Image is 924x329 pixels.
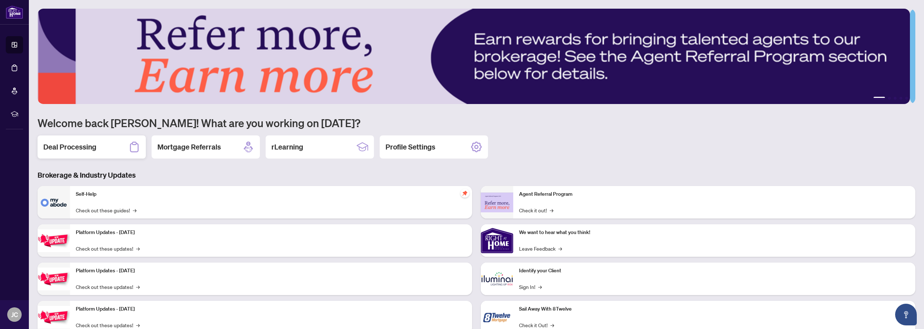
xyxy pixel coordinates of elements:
span: → [133,206,136,214]
h3: Brokerage & Industry Updates [38,170,915,180]
p: Agent Referral Program [519,190,910,198]
img: We want to hear what you think! [481,224,513,257]
a: Check out these guides!→ [76,206,136,214]
a: Check it Out!→ [519,321,554,329]
p: Platform Updates - [DATE] [76,305,466,313]
a: Sign In!→ [519,283,542,291]
img: Identify your Client [481,263,513,295]
button: 4 [899,97,902,100]
h1: Welcome back [PERSON_NAME]! What are you working on [DATE]? [38,116,915,130]
span: → [538,283,542,291]
h2: rLearning [271,142,303,152]
img: Agent Referral Program [481,192,513,212]
button: 2 [888,97,891,100]
img: Slide 0 [38,9,910,104]
a: Check it out!→ [519,206,553,214]
p: Identify your Client [519,267,910,275]
span: → [136,244,140,252]
img: Platform Updates - July 21, 2025 [38,229,70,252]
span: → [558,244,562,252]
p: Platform Updates - [DATE] [76,267,466,275]
button: 5 [905,97,908,100]
button: 1 [873,97,885,100]
a: Check out these updates!→ [76,283,140,291]
p: We want to hear what you think! [519,229,910,237]
h2: Profile Settings [385,142,435,152]
p: Platform Updates - [DATE] [76,229,466,237]
img: Self-Help [38,186,70,218]
a: Check out these updates!→ [76,244,140,252]
h2: Mortgage Referrals [157,142,221,152]
span: pushpin [461,189,469,198]
p: Self-Help [76,190,466,198]
a: Leave Feedback→ [519,244,562,252]
a: Check out these updates!→ [76,321,140,329]
span: → [136,283,140,291]
span: → [550,206,553,214]
p: Sail Away With 8Twelve [519,305,910,313]
span: → [550,321,554,329]
img: logo [6,5,23,19]
h2: Deal Processing [43,142,96,152]
img: Platform Updates - June 23, 2025 [38,306,70,329]
button: 3 [894,97,897,100]
span: → [136,321,140,329]
button: Open asap [895,304,917,325]
img: Platform Updates - July 8, 2025 [38,268,70,290]
span: JC [11,309,18,320]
